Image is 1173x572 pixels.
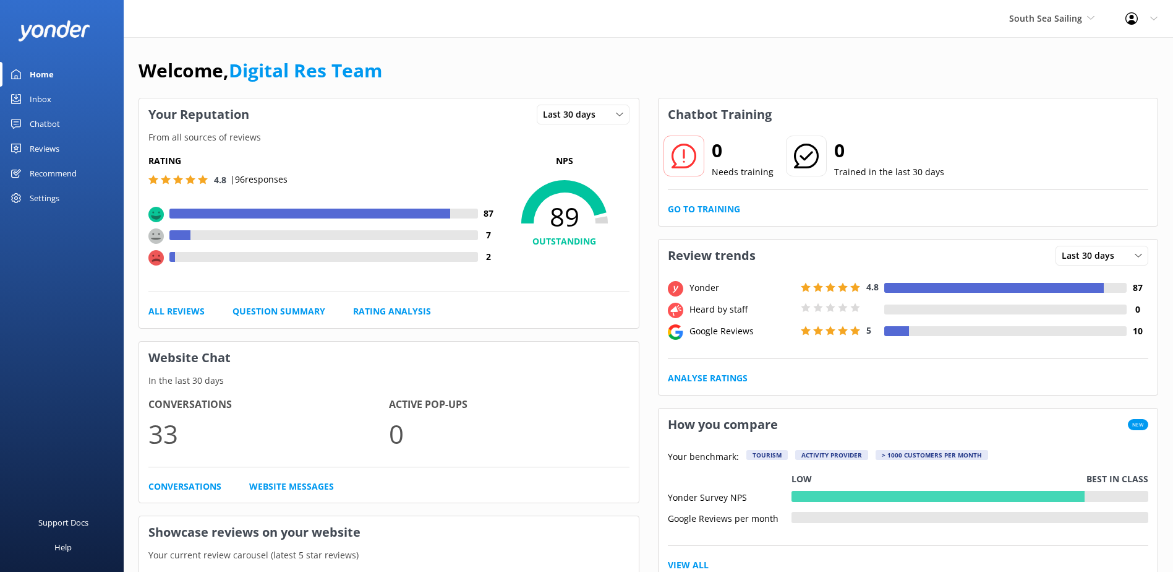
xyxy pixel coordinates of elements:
a: Question Summary [232,305,325,318]
div: Activity Provider [795,450,868,460]
span: Last 30 days [543,108,603,121]
span: 4.8 [866,281,879,293]
h3: How you compare [659,409,787,441]
div: Recommend [30,161,77,186]
p: Needs training [712,165,774,179]
h4: 87 [1127,281,1148,295]
h3: Showcase reviews on your website [139,516,639,548]
a: Conversations [148,480,221,493]
span: 5 [866,324,871,336]
h4: Active Pop-ups [389,397,629,413]
div: Google Reviews [686,324,798,338]
h4: 87 [478,207,500,220]
div: > 1000 customers per month [876,450,988,460]
h4: Conversations [148,397,389,413]
span: Last 30 days [1062,249,1122,262]
p: Trained in the last 30 days [834,165,944,179]
h3: Review trends [659,240,765,272]
h4: 2 [478,250,500,264]
div: Inbox [30,87,51,111]
p: NPS [500,154,629,168]
h3: Chatbot Training [659,98,781,131]
div: Reviews [30,136,59,161]
h4: 7 [478,228,500,242]
div: Google Reviews per month [668,512,791,523]
h2: 0 [712,136,774,165]
p: From all sources of reviews [139,131,639,144]
h3: Website Chat [139,342,639,374]
div: Yonder [686,281,798,295]
span: South Sea Sailing [1009,12,1082,24]
div: Heard by staff [686,303,798,316]
a: Digital Res Team [229,58,382,83]
p: 33 [148,413,389,454]
h3: Your Reputation [139,98,258,131]
a: Website Messages [249,480,334,493]
h2: 0 [834,136,944,165]
span: New [1128,419,1148,430]
div: Tourism [746,450,788,460]
p: Low [791,472,812,486]
h4: OUTSTANDING [500,235,629,248]
p: Your current review carousel (latest 5 star reviews) [139,548,639,562]
div: Help [54,535,72,560]
div: Support Docs [38,510,88,535]
a: All Reviews [148,305,205,318]
p: 0 [389,413,629,454]
span: 89 [500,201,629,232]
p: Best in class [1086,472,1148,486]
div: Yonder Survey NPS [668,491,791,502]
a: View All [668,558,709,572]
p: Your benchmark: [668,450,739,465]
a: Analyse Ratings [668,371,748,385]
p: | 96 responses [230,173,288,186]
h4: 0 [1127,303,1148,316]
h4: 10 [1127,324,1148,338]
p: In the last 30 days [139,374,639,388]
a: Go to Training [668,202,740,216]
a: Rating Analysis [353,305,431,318]
span: 4.8 [214,174,226,186]
div: Settings [30,186,59,210]
h1: Welcome, [139,56,382,85]
h5: Rating [148,154,500,168]
img: yonder-white-logo.png [19,20,90,41]
div: Home [30,62,54,87]
div: Chatbot [30,111,60,136]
